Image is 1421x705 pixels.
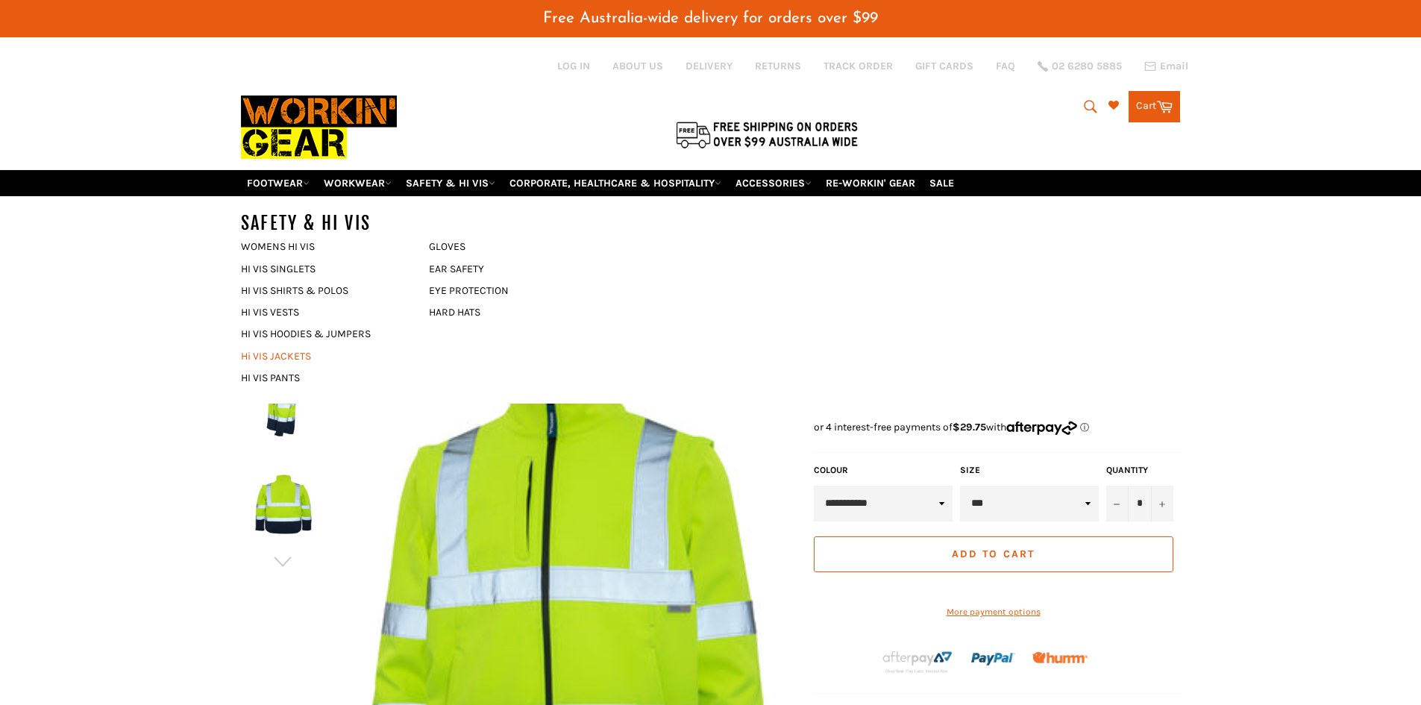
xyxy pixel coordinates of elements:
a: ABOUT US [612,59,663,73]
img: Workin Gear leaders in Workwear, Safety Boots, PPE, Uniforms. Australia's No.1 in Workwear [241,85,397,169]
img: RAINBIRD 8430 Landy Softshell Hi Vis Jacket - Workin' Gear [248,363,317,445]
a: 02 6280 5885 [1038,61,1122,72]
a: HI VIS HOODIES & JUMPERS [233,323,414,345]
label: COLOUR [814,464,953,477]
a: EAR SAFETY [421,258,602,280]
a: WORKWEAR [318,170,398,196]
a: SALE [923,170,960,196]
span: 02 6280 5885 [1052,61,1122,72]
a: RE-WORKIN' GEAR [820,170,921,196]
a: EYE PROTECTION [421,280,602,301]
a: Email [1144,60,1188,72]
a: GLOVES [421,236,602,257]
img: paypal.png [971,637,1015,681]
a: HI VIS SINGLETS [233,258,414,280]
a: Log in [557,60,590,72]
span: Add to Cart [952,548,1035,560]
button: Increase item quantity by one [1151,486,1173,521]
a: ACCESSORIES [730,170,818,196]
a: RETURNS [755,59,801,73]
a: DELIVERY [686,59,733,73]
img: RAINBIRD 8430 Landy Softshell Hi Vis Jacket - Workin' Gear [248,463,317,545]
a: GIFT CARDS [915,59,973,73]
a: More payment options [814,606,1173,618]
h5: SAFETY & HI VIS [241,211,429,236]
a: HI VIS PANTS [233,367,414,389]
span: Email [1160,61,1188,72]
label: Quantity [1106,464,1173,477]
a: Cart [1129,91,1180,122]
a: Hi VIS JACKETS [233,345,414,367]
img: Humm_core_logo_RGB-01_300x60px_small_195d8312-4386-4de7-b182-0ef9b6303a37.png [1032,652,1088,663]
a: TRACK ORDER [824,59,893,73]
a: HI VIS SHIRTS & POLOS [233,280,414,301]
a: HARD HATS [421,301,602,323]
label: Size [960,464,1099,477]
a: FAQ [996,59,1015,73]
img: Flat $9.95 shipping Australia wide [674,119,860,150]
a: CORPORATE, HEALTHCARE & HOSPITALITY [504,170,727,196]
a: FOOTWEAR [241,170,316,196]
span: Free Australia-wide delivery for orders over $99 [543,10,878,26]
img: Afterpay-Logo-on-dark-bg_large.png [881,649,954,674]
button: Reduce item quantity by one [1106,486,1129,521]
button: Add to Cart [814,536,1173,572]
a: WOMENS HI VIS [233,236,414,257]
a: SAFETY & HI VIS [400,170,501,196]
a: HI VIS VESTS [233,301,414,323]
